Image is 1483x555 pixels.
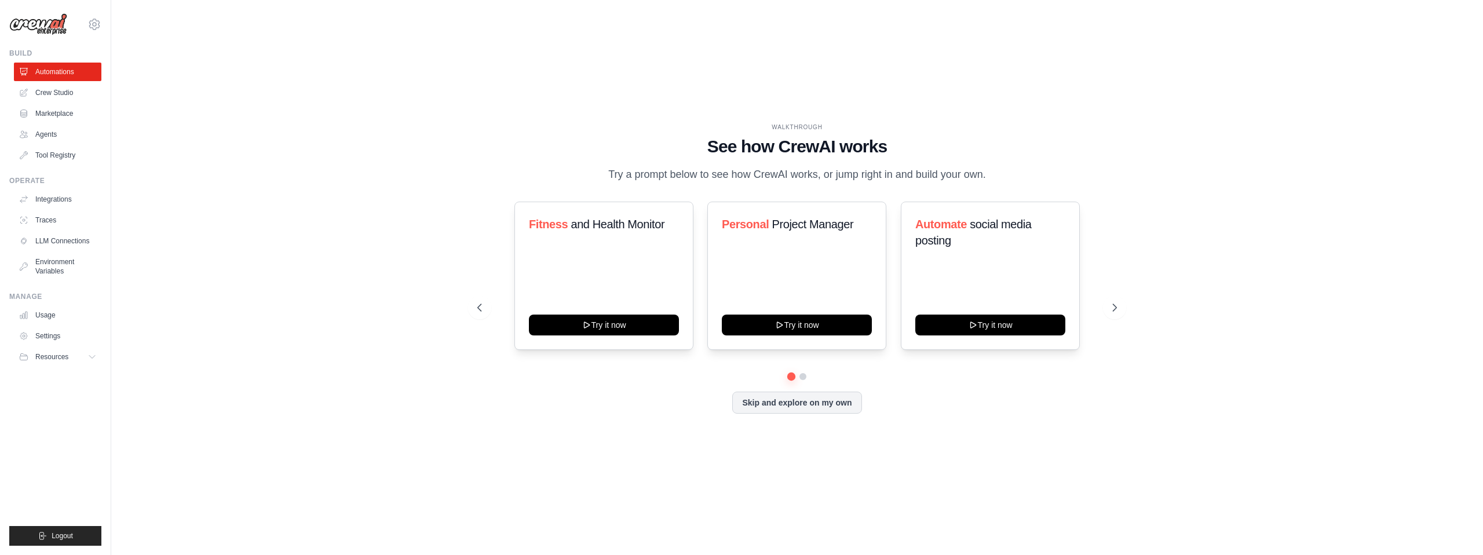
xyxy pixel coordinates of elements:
a: Marketplace [14,104,101,123]
iframe: Chat Widget [1425,499,1483,555]
button: Skip and explore on my own [732,392,861,414]
a: Traces [14,211,101,229]
a: Automations [14,63,101,81]
button: Try it now [722,315,872,335]
a: Environment Variables [14,253,101,280]
img: Logo [9,13,67,35]
span: Automate [915,218,967,231]
span: Fitness [529,218,568,231]
span: Logout [52,531,73,541]
div: Build [9,49,101,58]
span: and Health Monitor [571,218,664,231]
a: Usage [14,306,101,324]
button: Try it now [529,315,679,335]
a: Integrations [14,190,101,209]
span: social media posting [915,218,1032,247]
button: Try it now [915,315,1065,335]
button: Logout [9,526,101,546]
a: Settings [14,327,101,345]
button: Resources [14,348,101,366]
p: Try a prompt below to see how CrewAI works, or jump right in and build your own. [602,166,992,183]
a: Tool Registry [14,146,101,165]
a: LLM Connections [14,232,101,250]
span: Personal [722,218,769,231]
div: Manage [9,292,101,301]
div: Operate [9,176,101,185]
a: Crew Studio [14,83,101,102]
h1: See how CrewAI works [477,136,1117,157]
span: Resources [35,352,68,362]
a: Agents [14,125,101,144]
span: Project Manager [772,218,854,231]
div: WALKTHROUGH [477,123,1117,132]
